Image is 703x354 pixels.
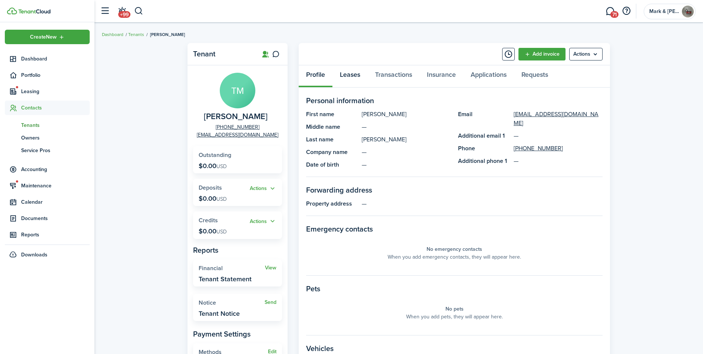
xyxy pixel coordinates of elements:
[7,7,17,14] img: TenantCloud
[362,148,451,157] panel-main-description: —
[250,217,276,226] button: Actions
[128,31,144,38] a: Tenants
[21,165,90,173] span: Accounting
[216,163,227,170] span: USD
[30,35,57,40] span: Create New
[102,31,123,38] a: Dashboard
[199,162,227,170] p: $0.00
[306,343,603,354] panel-main-section-title: Vehicles
[458,110,510,128] panel-main-title: Email
[5,227,90,242] a: Reports
[514,110,603,128] a: [EMAIL_ADDRESS][DOMAIN_NAME]
[306,122,358,131] panel-main-title: Middle name
[193,328,282,340] panel-main-subtitle: Payment Settings
[199,310,240,317] widget-stats-description: Tenant Notice
[420,65,463,88] a: Insurance
[306,199,358,208] panel-main-title: Property address
[458,131,510,140] panel-main-title: Additional email 1
[362,199,603,208] panel-main-description: —
[21,251,47,259] span: Downloads
[362,110,451,119] panel-main-description: [PERSON_NAME]
[199,216,218,224] span: Credits
[5,30,90,44] button: Open menu
[463,65,514,88] a: Applications
[362,160,451,169] panel-main-description: —
[306,160,358,169] panel-main-title: Date of birth
[332,65,368,88] a: Leases
[5,131,90,144] a: Owners
[649,9,679,14] span: Mark & Marilyn Corp.
[306,148,358,157] panel-main-title: Company name
[610,11,619,18] span: 71
[502,48,515,60] button: Timeline
[514,65,556,88] a: Requests
[306,110,358,119] panel-main-title: First name
[5,144,90,157] a: Service Pros
[199,151,231,159] span: Outstanding
[220,73,255,108] avatar-text: TM
[150,31,185,38] span: [PERSON_NAME]
[18,9,50,14] img: TenantCloud
[21,121,90,129] span: Tenants
[21,147,90,154] span: Service Pros
[306,135,358,144] panel-main-title: Last name
[362,122,451,131] panel-main-description: —
[193,50,252,58] panel-main-title: Tenant
[21,214,90,222] span: Documents
[5,52,90,66] a: Dashboard
[21,231,90,239] span: Reports
[362,135,451,144] panel-main-description: [PERSON_NAME]
[118,11,130,18] span: +99
[115,2,129,21] a: Notifications
[216,123,259,131] a: [PHONE_NUMBER]
[199,275,252,283] widget-stats-description: Tenant Statement
[458,144,510,153] panel-main-title: Phone
[368,65,420,88] a: Transactions
[21,71,90,79] span: Portfolio
[518,48,566,60] a: Add invoice
[199,195,227,202] p: $0.00
[569,48,603,60] menu-btn: Actions
[21,104,90,112] span: Contacts
[682,6,694,17] img: Mark & Marilyn Corp.
[427,245,482,253] panel-main-placeholder-title: No emergency contacts
[306,95,603,106] panel-main-section-title: Personal information
[306,283,603,294] panel-main-section-title: Pets
[265,299,276,305] a: Send
[21,198,90,206] span: Calendar
[21,182,90,190] span: Maintenance
[199,299,265,306] widget-stats-title: Notice
[21,55,90,63] span: Dashboard
[21,134,90,142] span: Owners
[306,223,603,235] panel-main-section-title: Emergency contacts
[250,217,276,226] button: Open menu
[204,112,268,121] span: TIFFANY MANNING
[388,253,521,261] panel-main-placeholder-description: When you add emergency contacts, they will appear here.
[569,48,603,60] button: Open menu
[199,227,227,235] p: $0.00
[197,131,278,139] a: [EMAIL_ADDRESS][DOMAIN_NAME]
[406,313,503,321] panel-main-placeholder-description: When you add pets, they will appear here.
[620,5,633,17] button: Open resource center
[250,184,276,193] button: Actions
[445,305,464,313] panel-main-placeholder-title: No pets
[199,265,265,272] widget-stats-title: Financial
[98,4,112,18] button: Open sidebar
[193,245,282,256] panel-main-subtitle: Reports
[216,228,227,236] span: USD
[134,5,143,17] button: Search
[514,144,563,153] a: [PHONE_NUMBER]
[265,265,276,271] a: View
[21,88,90,95] span: Leasing
[216,195,227,203] span: USD
[458,157,510,165] panel-main-title: Additional phone 1
[306,184,603,196] panel-main-section-title: Forwarding address
[250,184,276,193] button: Open menu
[5,119,90,131] a: Tenants
[199,183,222,192] span: Deposits
[603,2,617,21] a: Messaging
